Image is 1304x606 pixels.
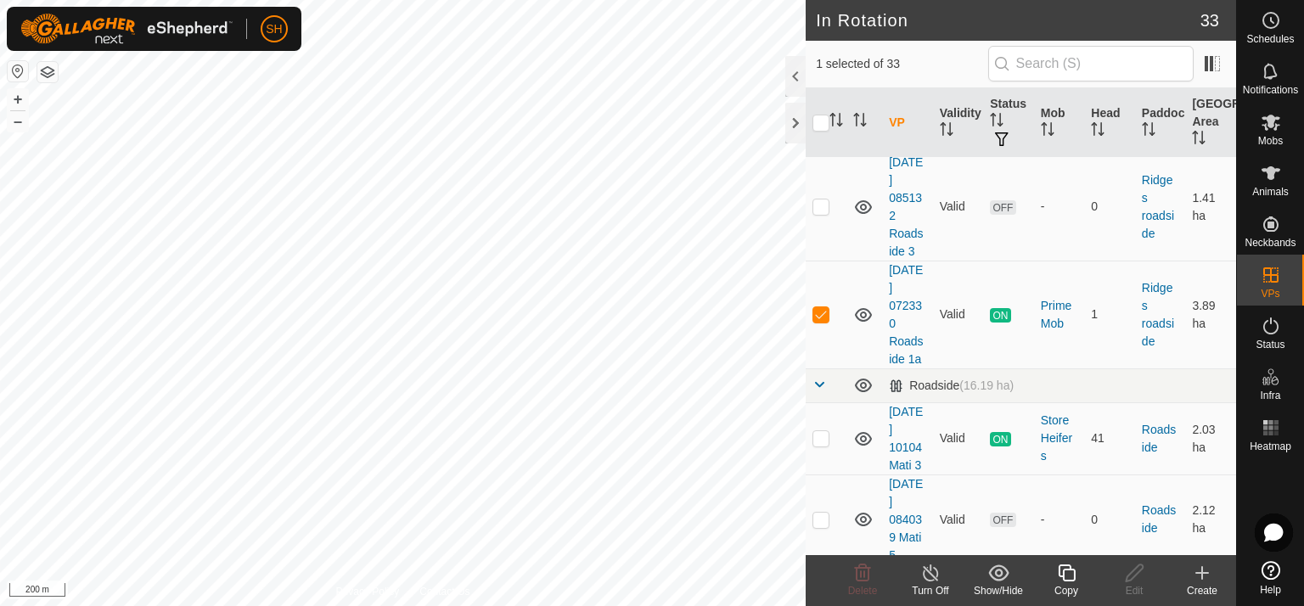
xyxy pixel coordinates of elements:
[889,477,923,562] a: [DATE] 084039 Mati 5
[37,62,58,82] button: Map Layers
[1041,511,1078,529] div: -
[1250,441,1291,452] span: Heatmap
[1142,173,1174,240] a: Ridges roadside
[1084,402,1135,474] td: 41
[959,379,1014,392] span: (16.19 ha)
[1034,88,1085,158] th: Mob
[983,88,1034,158] th: Status
[8,61,28,81] button: Reset Map
[1135,88,1186,158] th: Paddock
[1185,88,1236,158] th: [GEOGRAPHIC_DATA] Area
[848,585,878,597] span: Delete
[990,200,1015,215] span: OFF
[1142,125,1155,138] p-sorticon: Activate to sort
[1142,423,1176,454] a: Roadside
[889,263,923,366] a: [DATE] 072330 Roadside 1a
[990,115,1003,129] p-sorticon: Activate to sort
[1142,503,1176,535] a: Roadside
[990,308,1010,323] span: ON
[933,153,984,261] td: Valid
[1243,85,1298,95] span: Notifications
[990,432,1010,446] span: ON
[940,125,953,138] p-sorticon: Activate to sort
[889,405,923,472] a: [DATE] 10104 Mati 3
[933,402,984,474] td: Valid
[1084,153,1135,261] td: 0
[1041,125,1054,138] p-sorticon: Activate to sort
[990,513,1015,527] span: OFF
[1041,198,1078,216] div: -
[829,115,843,129] p-sorticon: Activate to sort
[266,20,282,38] span: SH
[933,261,984,368] td: Valid
[1260,390,1280,401] span: Infra
[1237,554,1304,602] a: Help
[1041,297,1078,333] div: Prime Mob
[933,88,984,158] th: Validity
[964,583,1032,598] div: Show/Hide
[933,474,984,564] td: Valid
[1185,474,1236,564] td: 2.12 ha
[1185,153,1236,261] td: 1.41 ha
[1032,583,1100,598] div: Copy
[1192,133,1206,147] p-sorticon: Activate to sort
[1258,136,1283,146] span: Mobs
[816,55,987,73] span: 1 selected of 33
[853,115,867,129] p-sorticon: Activate to sort
[1100,583,1168,598] div: Edit
[419,584,469,599] a: Contact Us
[20,14,233,44] img: Gallagher Logo
[1142,281,1174,348] a: Ridges roadside
[8,89,28,109] button: +
[1261,289,1279,299] span: VPs
[8,111,28,132] button: –
[1185,261,1236,368] td: 3.89 ha
[1256,339,1284,350] span: Status
[882,88,933,158] th: VP
[1185,402,1236,474] td: 2.03 ha
[889,379,1014,393] div: Roadside
[1252,187,1289,197] span: Animals
[1041,412,1078,465] div: Store Heifers
[1084,474,1135,564] td: 0
[1246,34,1294,44] span: Schedules
[816,10,1200,31] h2: In Rotation
[1245,238,1296,248] span: Neckbands
[1200,8,1219,33] span: 33
[1260,585,1281,595] span: Help
[1091,125,1104,138] p-sorticon: Activate to sort
[1084,88,1135,158] th: Head
[889,155,923,258] a: [DATE] 085132 Roadside 3
[336,584,400,599] a: Privacy Policy
[1084,261,1135,368] td: 1
[896,583,964,598] div: Turn Off
[1168,583,1236,598] div: Create
[988,46,1194,81] input: Search (S)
